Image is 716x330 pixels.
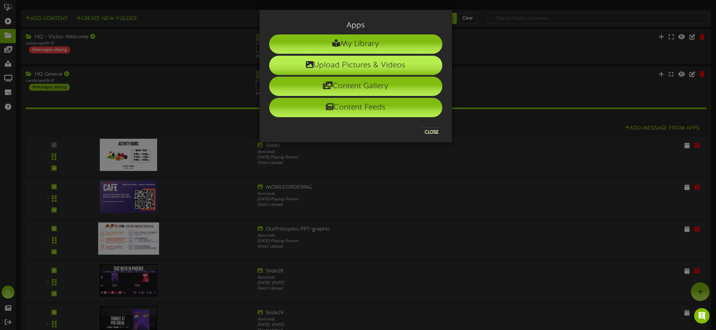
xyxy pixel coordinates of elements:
li: My Library [269,34,442,54]
div: Open Intercom Messenger [694,308,710,324]
li: Content Feeds [269,98,442,117]
button: Close [421,127,442,137]
li: Content Gallery [269,77,442,96]
li: Upload Pictures & Videos [269,56,442,75]
h3: Apps [269,21,442,30]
